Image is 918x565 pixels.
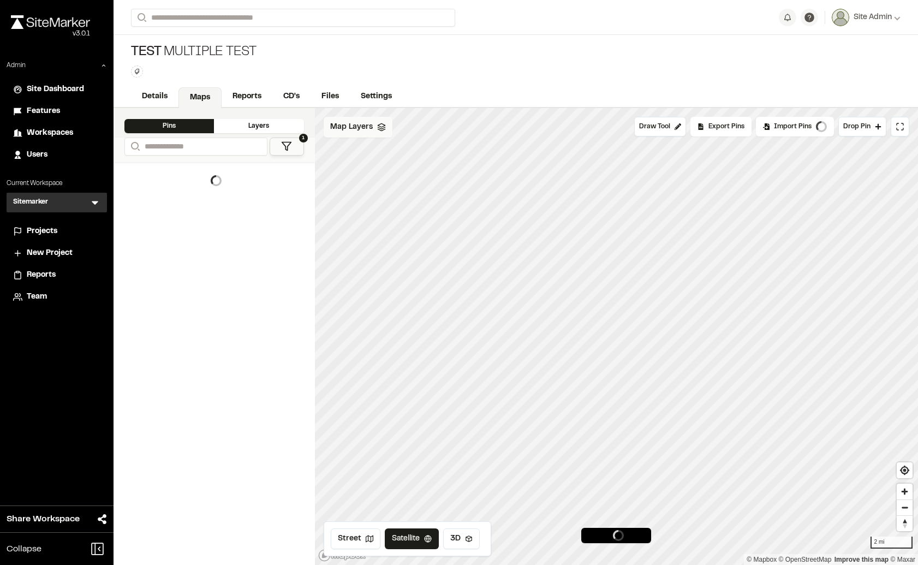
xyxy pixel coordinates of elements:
a: Settings [350,86,403,107]
a: Details [131,86,178,107]
a: Reports [13,269,100,281]
a: CD's [272,86,311,107]
span: Import Pins [774,122,812,132]
div: Import Pins into your project [756,117,834,136]
button: Draw Tool [634,117,686,136]
div: Oh geez...please don't... [11,29,90,39]
a: Files [311,86,350,107]
img: User [832,9,849,26]
span: New Project [27,247,73,259]
button: Drop Pin [838,117,886,136]
a: Team [13,291,100,303]
span: Site Admin [854,11,892,23]
span: Features [27,105,60,117]
span: Collapse [7,543,41,556]
span: Users [27,149,47,161]
a: Reports [222,86,272,107]
a: Mapbox logo [318,549,366,562]
button: Edit Tags [131,66,143,78]
div: 2 mi [871,537,913,549]
a: Users [13,149,100,161]
div: Pins [124,119,214,133]
div: Multiple Test [131,44,257,61]
span: Workspaces [27,127,73,139]
a: Projects [13,225,100,237]
span: Site Dashboard [27,84,84,96]
span: Share Workspace [7,513,80,526]
p: Admin [7,61,26,70]
a: Workspaces [13,127,100,139]
button: Street [331,528,380,549]
div: No pins available to export [690,117,752,136]
a: Mapbox [747,556,777,563]
button: Satellite [385,528,439,549]
button: Zoom out [897,499,913,515]
a: Site Dashboard [13,84,100,96]
span: Projects [27,225,57,237]
a: OpenStreetMap [779,556,832,563]
button: Search [124,138,144,156]
span: Drop Pin [843,122,871,132]
a: Maxar [890,556,915,563]
div: Layers [214,119,303,133]
span: Map Layers [330,121,373,133]
span: Draw Tool [639,122,670,132]
a: Features [13,105,100,117]
button: 3D [443,528,480,549]
button: Search [131,9,151,27]
span: 1 [299,134,308,142]
button: Site Admin [832,9,901,26]
span: Team [27,291,47,303]
span: Test [131,44,162,61]
a: Maps [178,87,222,108]
a: New Project [13,247,100,259]
button: Zoom in [897,484,913,499]
button: 1 [270,138,304,156]
h3: Sitemarker [13,197,48,208]
a: Map feedback [834,556,889,563]
span: Reset bearing to north [897,516,913,531]
img: rebrand.png [11,15,90,29]
span: Reports [27,269,56,281]
button: Reset bearing to north [897,515,913,531]
p: Current Workspace [7,179,107,188]
span: Export Pins [708,122,744,132]
button: Find my location [897,462,913,478]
